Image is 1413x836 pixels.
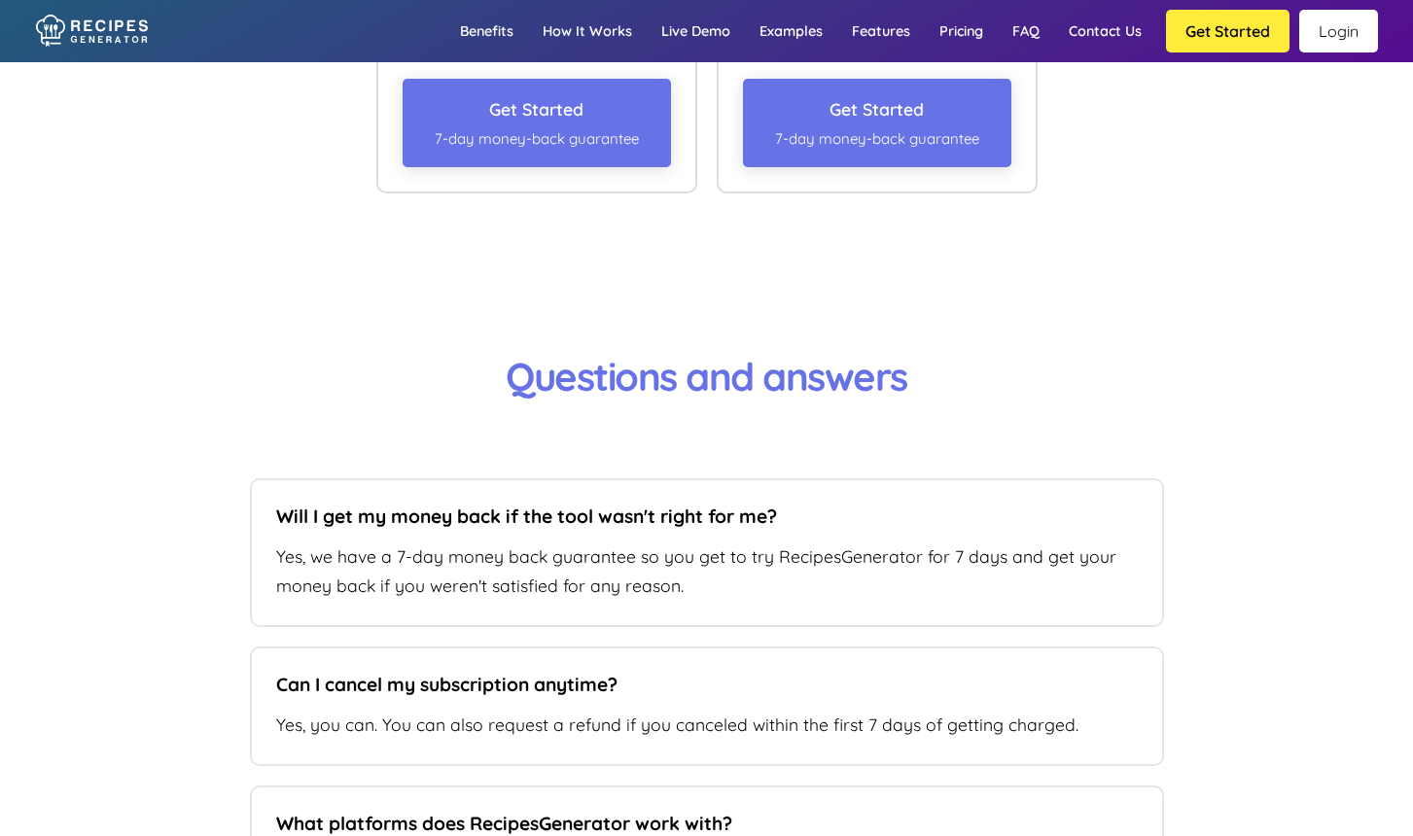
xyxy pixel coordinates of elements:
[276,673,1128,696] h5: Can I cancel my subscription anytime?
[403,79,671,167] button: Get Started7-day money-back guarantee
[318,352,1096,401] h3: Questions and answers
[925,3,998,59] a: Pricing
[1054,3,1156,59] a: Contact us
[743,79,1011,167] button: Get Started7-day money-back guarantee
[837,3,925,59] a: Features
[276,542,1138,601] p: Yes, we have a 7-day money back guarantee so you get to try RecipesGenerator for 7 days and get y...
[276,505,1128,528] h5: Will I get my money back if the tool wasn't right for me?
[1166,10,1289,52] button: Get Started
[412,129,661,148] span: 7-day money-back guarantee
[445,3,528,59] a: Benefits
[753,129,1002,148] span: 7-day money-back guarantee
[276,711,1138,740] p: Yes, you can. You can also request a refund if you canceled within the first 7 days of getting ch...
[647,3,745,59] a: Live demo
[745,3,837,59] a: Examples
[1299,10,1378,52] a: Login
[276,812,1128,835] h5: What platforms does RecipesGenerator work with?
[998,3,1054,59] a: FAQ
[528,3,647,59] a: How it works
